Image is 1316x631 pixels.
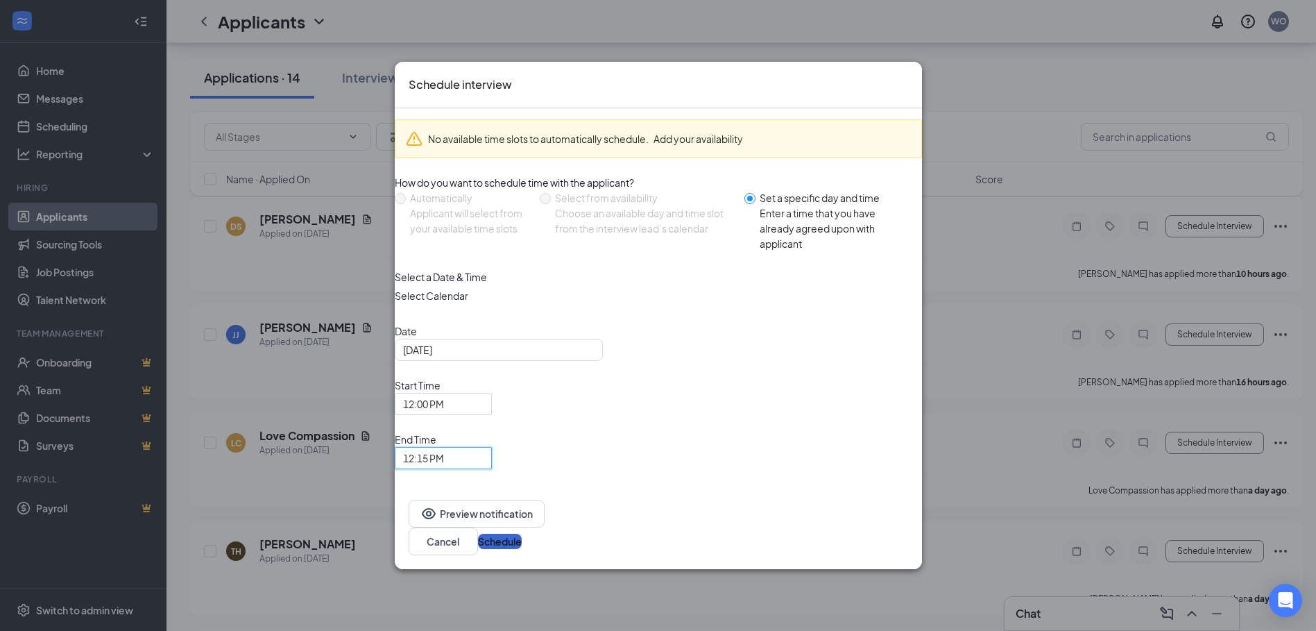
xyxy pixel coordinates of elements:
button: EyePreview notification [409,500,545,528]
h3: Schedule interview [409,76,512,94]
div: Applicant will select from your available time slots [410,205,529,236]
svg: Eye [420,505,437,522]
div: Choose an available day and time slot from the interview lead’s calendar [555,205,733,236]
div: Select from availability [555,190,733,205]
span: Start Time [395,378,492,393]
div: Enter a time that you have already agreed upon with applicant [760,205,910,251]
button: Schedule [478,534,522,549]
span: 12:15 PM [403,448,444,469]
div: Automatically [410,190,529,205]
span: 12:00 PM [403,394,444,414]
span: Select Calendar [395,288,922,303]
input: Aug 26, 2025 [403,342,592,357]
svg: Warning [406,131,422,147]
button: Add your availability [653,131,743,146]
div: Select a Date & Time [395,269,922,285]
div: How do you want to schedule time with the applicant? [395,175,922,190]
span: End Time [395,432,492,447]
div: Set a specific day and time [760,190,910,205]
div: Open Intercom Messenger [1269,584,1302,617]
div: No available time slots to automatically schedule. [428,131,911,146]
span: Date [395,323,922,339]
button: Cancel [409,528,478,555]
